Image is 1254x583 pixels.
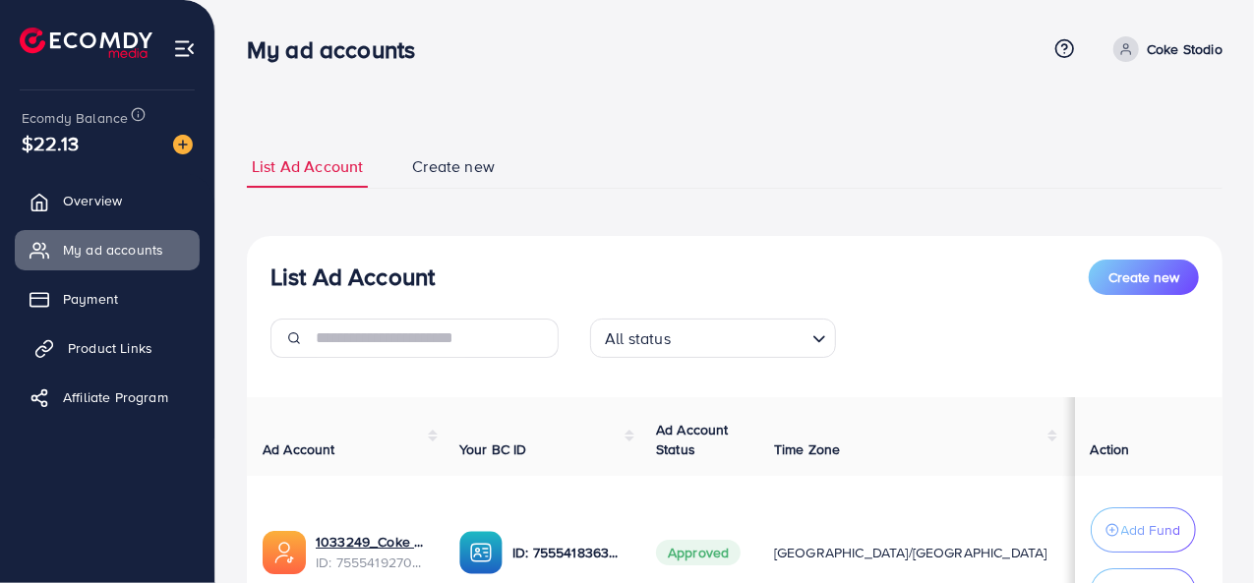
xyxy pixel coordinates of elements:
p: ID: 7555418363737128967 [512,541,625,564]
a: My ad accounts [15,230,200,269]
h3: My ad accounts [247,35,431,64]
a: 1033249_Coke Stodio 1_1759133170041 [316,532,428,552]
img: logo [20,28,152,58]
span: Action [1091,439,1130,459]
a: Payment [15,279,200,319]
span: Approved [656,540,741,565]
a: Affiliate Program [15,378,200,417]
input: Search for option [677,321,805,353]
span: Product Links [68,338,152,358]
span: Ecomdy Balance [22,108,128,128]
p: Coke Stodio [1147,37,1223,61]
p: Add Fund [1121,518,1181,542]
span: $22.13 [22,129,79,157]
span: ID: 7555419270801358849 [316,553,428,572]
span: Create new [412,155,495,178]
span: Ad Account Status [656,420,729,459]
a: Coke Stodio [1105,36,1223,62]
div: Search for option [590,319,836,358]
span: Overview [63,191,122,210]
img: ic-ba-acc.ded83a64.svg [459,531,503,574]
span: Ad Account [263,439,335,459]
img: menu [173,37,196,60]
div: <span class='underline'>1033249_Coke Stodio 1_1759133170041</span></br>7555419270801358849 [316,532,428,572]
a: Product Links [15,328,200,368]
img: ic-ads-acc.e4c84228.svg [263,531,306,574]
span: Your BC ID [459,439,527,459]
a: Overview [15,181,200,220]
span: [GEOGRAPHIC_DATA]/[GEOGRAPHIC_DATA] [774,543,1047,562]
img: image [173,135,193,154]
span: Create new [1108,267,1179,287]
span: My ad accounts [63,240,163,260]
button: Create new [1089,260,1199,295]
span: Time Zone [774,439,840,459]
span: Payment [63,289,118,309]
button: Add Fund [1091,507,1196,553]
h3: List Ad Account [270,262,435,291]
iframe: Chat [1170,495,1239,568]
span: Affiliate Program [63,387,168,407]
span: List Ad Account [252,155,363,178]
span: All status [601,324,675,353]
